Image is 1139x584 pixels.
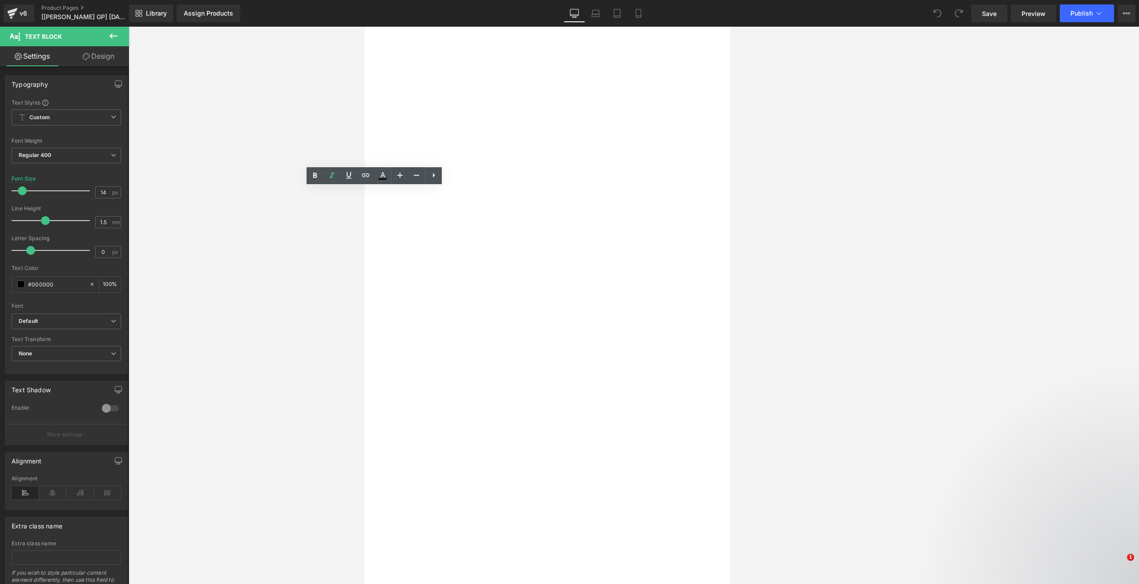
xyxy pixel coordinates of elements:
[19,152,52,158] b: Regular 400
[1060,4,1114,22] button: Publish
[12,265,121,271] div: Text Color
[41,4,144,12] a: Product Pages
[12,303,121,309] div: Font
[25,33,62,40] span: Text Block
[12,517,62,530] div: Extra class name
[18,8,29,19] div: v6
[1127,554,1134,561] span: 1
[146,9,167,17] span: Library
[4,4,34,22] a: v6
[47,431,83,439] p: More settings
[564,4,585,22] a: Desktop
[12,205,121,212] div: Line Height
[1022,9,1046,18] span: Preview
[12,176,36,182] div: Font Size
[585,4,606,22] a: Laptop
[950,4,968,22] button: Redo
[112,219,120,225] span: em
[112,189,120,195] span: px
[129,4,173,22] a: New Library
[12,138,121,144] div: Font Weight
[1118,4,1135,22] button: More
[12,540,121,547] div: Extra class name
[19,350,32,357] b: None
[982,9,997,18] span: Save
[12,76,48,88] div: Typography
[28,279,85,289] input: Color
[12,404,93,414] div: Enable
[12,99,121,106] div: Text Styles
[184,10,233,17] div: Assign Products
[29,114,50,121] b: Custom
[1011,4,1056,22] a: Preview
[66,46,131,66] a: Design
[1070,10,1093,17] span: Publish
[41,13,127,20] span: [[PERSON_NAME] GP] [DATE] | Skincondition | Scarcity
[628,4,649,22] a: Mobile
[12,235,121,242] div: Letter Spacing
[606,4,628,22] a: Tablet
[1109,554,1130,575] iframe: Intercom live chat
[929,4,946,22] button: Undo
[12,452,42,465] div: Alignment
[12,475,121,482] div: Alignment
[12,336,121,342] div: Text Transform
[5,424,127,445] button: More settings
[19,318,38,325] i: Default
[99,277,121,292] div: %
[12,381,51,394] div: Text Shadow
[112,249,120,255] span: px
